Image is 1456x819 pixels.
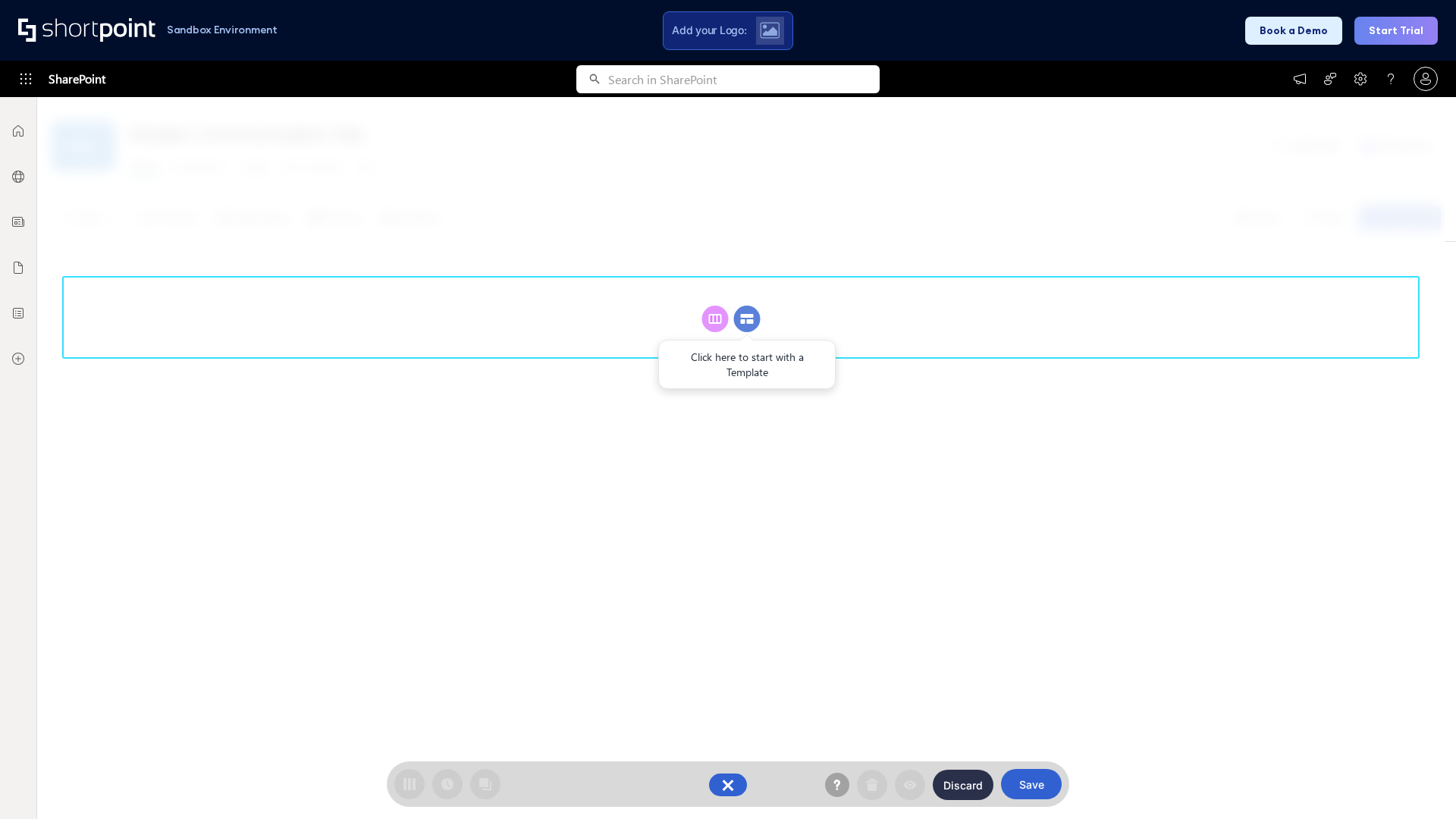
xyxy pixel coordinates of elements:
[760,22,780,39] img: Upload logo
[49,61,105,97] span: SharePoint
[167,26,278,34] h1: Sandbox Environment
[672,24,746,37] span: Add your Logo:
[608,65,880,93] input: Search in SharePoint
[1354,17,1438,45] button: Start Trial
[1245,17,1342,45] button: Book a Demo
[1380,746,1456,819] iframe: Chat Widget
[933,770,993,800] button: Discard
[1001,769,1062,799] button: Save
